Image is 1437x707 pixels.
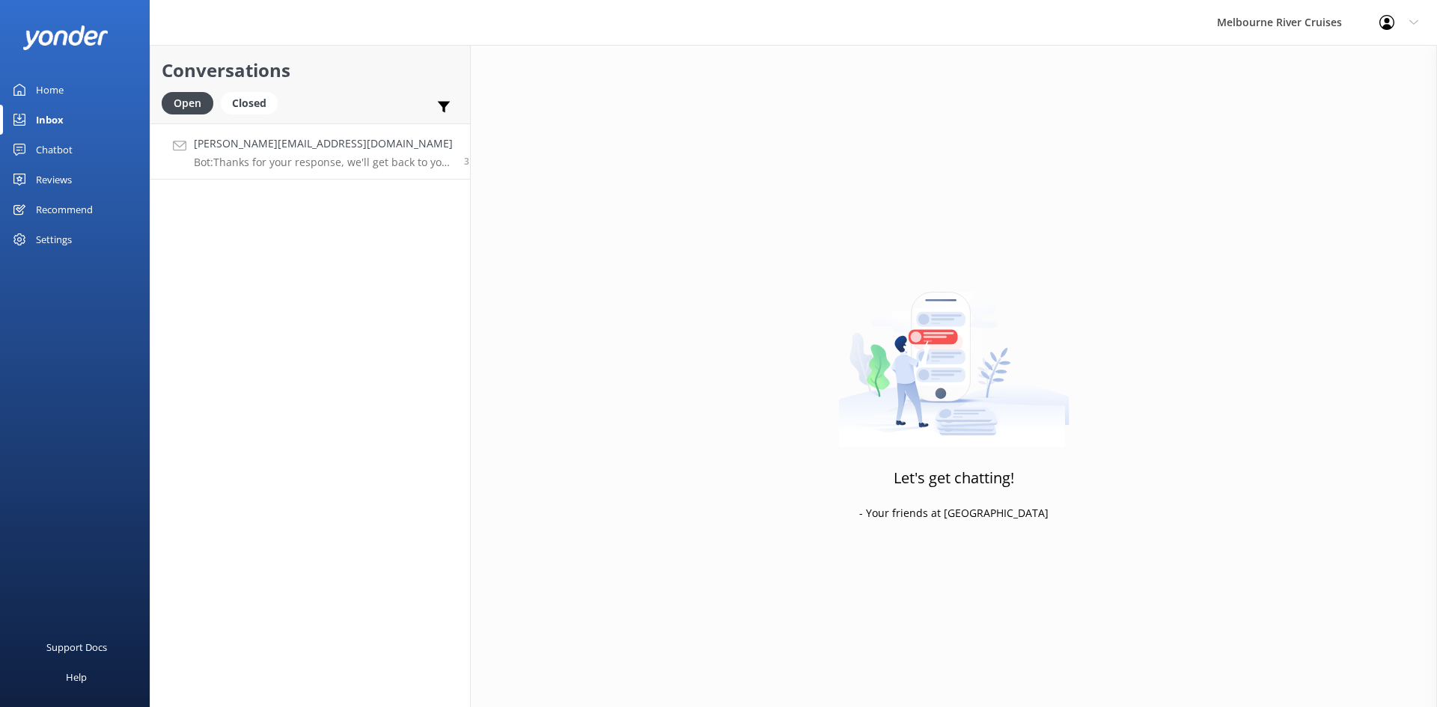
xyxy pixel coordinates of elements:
[36,195,93,224] div: Recommend
[162,94,221,111] a: Open
[838,260,1070,447] img: artwork of a man stealing a conversation from at giant smartphone
[464,155,483,168] span: Sep 23 2025 02:02pm (UTC +10:00) Australia/Sydney
[36,224,72,254] div: Settings
[36,135,73,165] div: Chatbot
[36,165,72,195] div: Reviews
[859,505,1049,521] p: - Your friends at [GEOGRAPHIC_DATA]
[194,156,453,169] p: Bot: Thanks for your response, we'll get back to you as soon as we can during opening hours.
[894,466,1014,490] h3: Let's get chatting!
[150,123,470,180] a: [PERSON_NAME][EMAIL_ADDRESS][DOMAIN_NAME]Bot:Thanks for your response, we'll get back to you as s...
[221,92,278,114] div: Closed
[36,105,64,135] div: Inbox
[22,25,109,50] img: yonder-white-logo.png
[46,632,107,662] div: Support Docs
[221,94,285,111] a: Closed
[66,662,87,692] div: Help
[194,135,453,152] h4: [PERSON_NAME][EMAIL_ADDRESS][DOMAIN_NAME]
[162,56,459,85] h2: Conversations
[162,92,213,114] div: Open
[36,75,64,105] div: Home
